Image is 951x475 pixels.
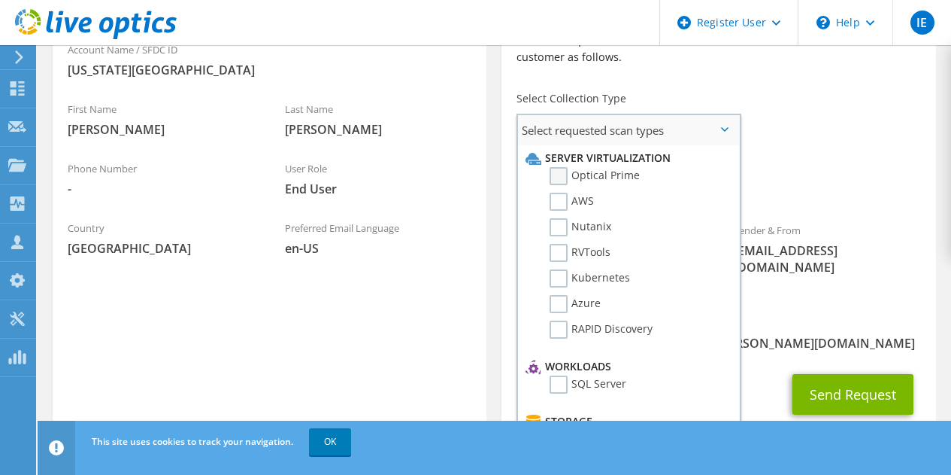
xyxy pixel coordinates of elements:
label: SQL Server [550,376,626,394]
div: Last Name [270,93,487,145]
span: en-US [285,240,472,257]
span: IE [910,11,934,35]
div: User Role [270,153,487,205]
li: Storage [522,413,731,431]
a: OK [309,428,351,455]
div: Country [53,212,270,264]
label: RVTools [550,244,610,262]
label: Kubernetes [550,269,630,288]
li: Server Virtualization [522,149,731,167]
span: Select requested scan types [518,115,739,145]
span: This site uses cookies to track your navigation. [92,435,293,448]
span: End User [285,181,472,197]
div: First Name [53,93,270,145]
div: Phone Number [53,153,270,205]
span: [PERSON_NAME] [68,121,255,138]
svg: \n [816,16,830,29]
label: Nutanix [550,218,611,236]
div: To [501,215,719,300]
label: Azure [550,295,601,313]
div: CC & Reply To [501,307,935,359]
div: Account Name / SFDC ID [53,34,486,86]
li: Workloads [522,358,731,376]
span: [EMAIL_ADDRESS][DOMAIN_NAME] [734,242,921,276]
div: Sender & From [719,215,936,283]
label: Select Collection Type [516,91,626,106]
span: [PERSON_NAME] [285,121,472,138]
label: RAPID Discovery [550,321,653,339]
span: - [68,181,255,197]
span: [US_STATE][GEOGRAPHIC_DATA] [68,62,471,78]
label: AWS [550,193,594,211]
span: [GEOGRAPHIC_DATA] [68,240,255,257]
div: Preferred Email Language [270,212,487,264]
div: Requested Collections [501,151,935,207]
label: Optical Prime [550,167,640,185]
p: An email request with a link to download the collector will be sent to the customer as follows. [516,32,920,65]
button: Send Request [792,374,913,415]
